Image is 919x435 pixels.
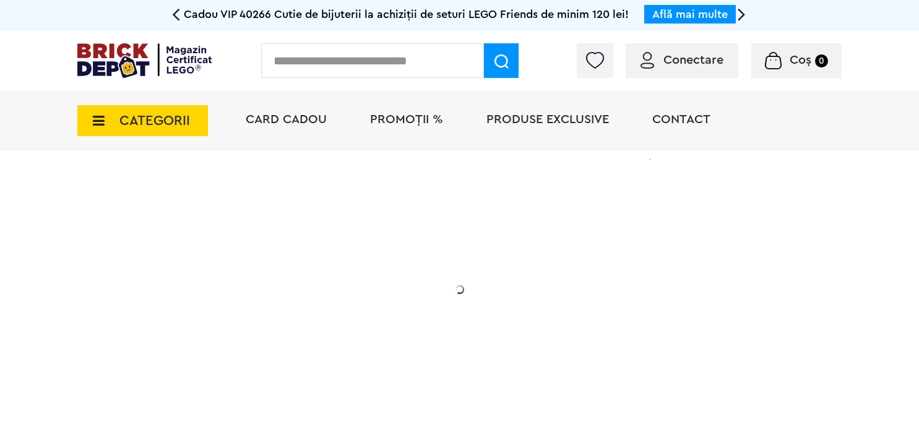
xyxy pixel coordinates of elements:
[165,218,413,263] h1: Cadou VIP 40772
[486,113,609,126] a: Produse exclusive
[246,113,327,126] a: Card Cadou
[652,9,728,20] a: Află mai multe
[184,9,629,20] span: Cadou VIP 40266 Cutie de bijuterii la achiziții de seturi LEGO Friends de minim 120 lei!
[119,114,190,127] span: CATEGORII
[815,54,828,67] small: 0
[370,113,443,126] a: PROMOȚII %
[790,54,811,66] span: Coș
[663,54,723,66] span: Conectare
[641,54,723,66] a: Conectare
[652,113,710,126] a: Contact
[165,355,413,371] div: Află detalii
[165,275,413,327] h2: Seria de sărbători: Fantomă luminoasă. Promoția este valabilă în perioada [DATE] - [DATE].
